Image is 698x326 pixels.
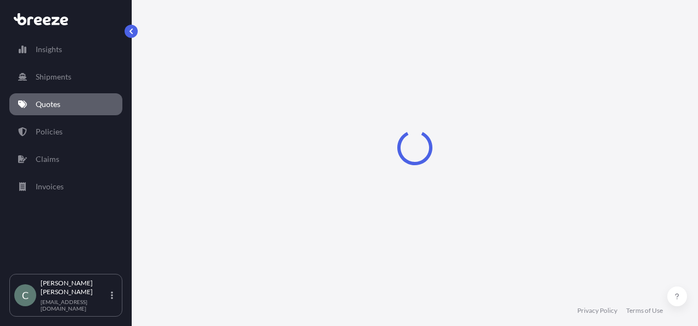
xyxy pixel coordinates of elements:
[36,126,63,137] p: Policies
[36,71,71,82] p: Shipments
[626,306,663,315] a: Terms of Use
[36,44,62,55] p: Insights
[9,93,122,115] a: Quotes
[9,66,122,88] a: Shipments
[36,181,64,192] p: Invoices
[9,176,122,198] a: Invoices
[41,279,109,296] p: [PERSON_NAME] [PERSON_NAME]
[9,38,122,60] a: Insights
[41,299,109,312] p: [EMAIL_ADDRESS][DOMAIN_NAME]
[9,121,122,143] a: Policies
[36,154,59,165] p: Claims
[36,99,60,110] p: Quotes
[22,290,29,301] span: C
[9,148,122,170] a: Claims
[577,306,617,315] a: Privacy Policy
